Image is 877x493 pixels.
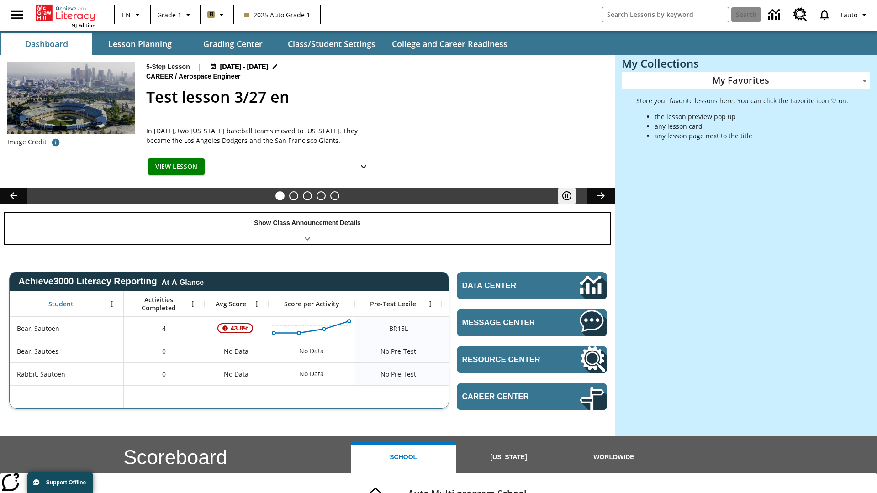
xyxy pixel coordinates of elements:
p: Show Class Announcement Details [254,218,361,228]
a: Resource Center, Will open in new tab [788,2,813,27]
button: [US_STATE] [456,441,561,473]
button: Slide 2 Ask the Scientist: Furry Friends [289,191,298,200]
span: 0 [162,369,166,379]
span: Bear, Sautoes [17,346,58,356]
div: Pause [558,188,585,204]
div: 4, Bear, Sautoen [124,317,204,340]
button: Pause [558,188,576,204]
span: B [209,9,213,20]
a: Career Center [457,383,607,410]
button: Slide 1 Test lesson 3/27 en [275,191,285,200]
div: No Data, Bear, Sautoes [295,342,328,360]
span: No Data [219,342,253,361]
span: No Pre-Test, Bear, Sautoes [380,346,416,356]
div: , 43.8%, Attention! This student's Average First Try Score of 43.8% is below 65%, Bear, Sautoen [204,317,268,340]
p: 5-Step Lesson [146,62,190,72]
a: Home [36,4,95,22]
div: No Data, Bear, Sautoes [442,340,528,362]
h2: Test lesson 3/27 en [146,85,604,109]
li: any lesson page next to the title [655,131,848,141]
span: Career [146,72,175,82]
div: Home [36,3,95,29]
span: Student [48,300,74,308]
button: Lesson Planning [94,33,185,55]
div: At-A-Glance [162,277,204,287]
img: Dodgers stadium. [7,62,135,134]
h3: My Collections [622,57,870,70]
span: NJ Edition [71,22,95,29]
button: Lesson carousel, Next [587,188,615,204]
span: No Data [219,365,253,383]
button: Grading Center [187,33,279,55]
span: Resource Center [462,355,552,364]
button: Open Menu [250,297,264,311]
span: Tauto [840,10,857,20]
button: Slide 5 Remembering Justice O'Connor [330,191,339,200]
button: Support Offline [27,472,93,493]
a: Message Center [457,309,607,336]
li: the lesson preview pop up [655,112,848,121]
span: 4 [162,324,166,333]
span: / [175,73,177,80]
a: Data Center [457,272,607,299]
div: No Data, Rabbit, Sautoen [204,362,268,385]
button: Aug 24 - Aug 24 Choose Dates [208,62,280,72]
div: Show Class Announcement Details [5,213,610,244]
button: College and Career Readiness [385,33,515,55]
span: Achieve3000 Literacy Reporting [18,276,204,287]
div: 10 Lexile, ER, Based on the Lexile Reading measure, student is an Emerging Reader (ER) and will h... [442,317,528,340]
span: Support Offline [46,479,86,486]
span: Avg Score [216,300,246,308]
button: Boost Class color is light brown. Change class color [204,6,231,23]
button: Image credit: David Sucsy/E+/Getty Images [47,134,65,151]
span: [DATE] - [DATE] [220,62,268,72]
span: Pre-Test Lexile [370,300,416,308]
span: Message Center [462,318,552,327]
span: Career Center [462,392,552,401]
span: Rabbit, Sautoen [17,369,65,379]
button: Language: EN, Select a language [118,6,147,23]
a: Resource Center, Will open in new tab [457,346,607,373]
div: 0, Bear, Sautoes [124,340,204,362]
a: Notifications [813,3,836,26]
a: Data Center [763,2,788,27]
span: Aerospace Engineer [179,72,242,82]
span: Bear, Sautoen [17,324,59,333]
input: search field [602,7,729,22]
span: No Pre-Test, Rabbit, Sautoen [380,369,416,379]
span: 0 [162,346,166,356]
span: In 1958, two New York baseball teams moved to California. They became the Los Angeles Dodgers and... [146,126,375,145]
div: No Data, Rabbit, Sautoen [442,362,528,385]
span: | [197,62,201,72]
button: Open side menu [4,1,31,28]
span: Activities Completed [128,296,189,312]
span: 43.8% [227,320,253,336]
span: Data Center [462,281,549,290]
span: EN [122,10,131,20]
li: any lesson card [655,121,848,131]
div: No Data, Rabbit, Sautoen [295,365,328,383]
button: View Lesson [148,158,205,175]
button: Open Menu [186,297,200,311]
div: In [DATE], two [US_STATE] baseball teams moved to [US_STATE]. They became the Los Angeles Dodgers... [146,126,375,145]
span: Grade 1 [157,10,181,20]
button: School [351,441,456,473]
p: Image Credit [7,137,47,147]
button: Grade: Grade 1, Select a grade [153,6,197,23]
button: Worldwide [561,441,666,473]
button: Slide 3 Cars of the Future? [303,191,312,200]
button: Slide 4 Pre-release lesson [317,191,326,200]
div: 0, Rabbit, Sautoen [124,362,204,385]
button: Open Menu [423,297,437,311]
button: Profile/Settings [836,6,873,23]
button: Show Details [354,158,373,175]
span: 2025 Auto Grade 1 [244,10,310,20]
button: Dashboard [1,33,92,55]
span: Score per Activity [284,300,339,308]
div: My Favorites [622,72,870,89]
button: Class/Student Settings [280,33,383,55]
div: No Data, Bear, Sautoes [204,340,268,362]
span: Beginning reader 15 Lexile, Bear, Sautoen [389,324,408,333]
p: Store your favorite lessons here. You can click the Favorite icon ♡ on: [636,96,848,105]
button: Open Menu [105,297,119,311]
